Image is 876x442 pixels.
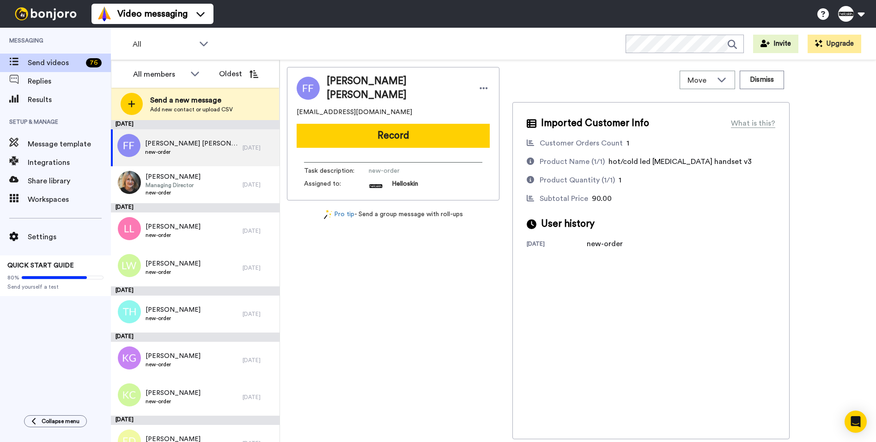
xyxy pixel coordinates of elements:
[369,166,456,176] span: new-order
[243,310,275,318] div: [DATE]
[243,357,275,364] div: [DATE]
[133,69,186,80] div: All members
[117,7,188,20] span: Video messaging
[97,6,112,21] img: vm-color.svg
[304,179,369,193] span: Assigned to:
[808,35,861,53] button: Upgrade
[28,139,111,150] span: Message template
[527,240,587,249] div: [DATE]
[28,57,82,68] span: Send videos
[28,76,111,87] span: Replies
[146,182,201,189] span: Managing Director
[24,415,87,427] button: Collapse menu
[118,346,141,369] img: kg.png
[740,71,784,89] button: Dismiss
[118,171,141,194] img: 2c2e0795-0a36-4bea-8cb0-3c42b2219dc0.jpg
[243,144,275,151] div: [DATE]
[627,139,629,147] span: 1
[392,179,418,193] span: Helloskin
[145,139,238,148] span: [PERSON_NAME] [PERSON_NAME]
[243,181,275,188] div: [DATE]
[304,166,369,176] span: Task description :
[28,157,111,168] span: Integrations
[28,176,111,187] span: Share library
[540,193,588,204] div: Subtotal Price
[111,203,280,212] div: [DATE]
[146,351,201,361] span: [PERSON_NAME]
[7,283,103,291] span: Send yourself a test
[540,138,623,149] div: Customer Orders Count
[111,286,280,296] div: [DATE]
[753,35,798,53] button: Invite
[327,74,468,102] span: [PERSON_NAME] [PERSON_NAME]
[687,75,712,86] span: Move
[324,210,332,219] img: magic-wand.svg
[243,394,275,401] div: [DATE]
[117,134,140,157] img: ff.png
[243,227,275,235] div: [DATE]
[619,176,621,184] span: 1
[146,398,201,405] span: new-order
[150,106,233,113] span: Add new contact or upload CSV
[243,264,275,272] div: [DATE]
[608,158,752,165] span: hot/cold led [MEDICAL_DATA] handset v3
[118,254,141,277] img: lw.png
[28,94,111,105] span: Results
[212,65,265,83] button: Oldest
[111,416,280,425] div: [DATE]
[146,315,201,322] span: new-order
[111,333,280,342] div: [DATE]
[731,118,775,129] div: What is this?
[587,238,633,249] div: new-order
[146,222,201,231] span: [PERSON_NAME]
[111,120,280,129] div: [DATE]
[28,231,111,242] span: Settings
[146,388,201,398] span: [PERSON_NAME]
[297,77,320,100] img: Image of Faiza Furqan Faiza Furqan
[146,361,201,368] span: new-order
[150,95,233,106] span: Send a new message
[541,116,649,130] span: Imported Customer Info
[146,268,201,276] span: new-order
[845,411,867,433] div: Open Intercom Messenger
[28,194,111,205] span: Workspaces
[146,189,201,196] span: new-order
[297,124,490,148] button: Record
[146,305,201,315] span: [PERSON_NAME]
[11,7,80,20] img: bj-logo-header-white.svg
[118,300,141,323] img: th.png
[133,39,195,50] span: All
[297,108,412,117] span: [EMAIL_ADDRESS][DOMAIN_NAME]
[118,217,141,240] img: ll.png
[7,274,19,281] span: 80%
[146,172,201,182] span: [PERSON_NAME]
[592,195,612,202] span: 90.00
[145,148,238,156] span: new-order
[7,262,74,269] span: QUICK START GUIDE
[541,217,595,231] span: User history
[146,259,201,268] span: [PERSON_NAME]
[324,210,354,219] a: Pro tip
[369,179,383,193] img: e0e33554-603b-457b-bab1-c5d4e16e99df-1743977302.jpg
[540,156,605,167] div: Product Name (1/1)
[42,418,79,425] span: Collapse menu
[540,175,615,186] div: Product Quantity (1/1)
[118,383,141,406] img: kc.png
[146,231,201,239] span: new-order
[86,58,102,67] div: 76
[287,210,499,219] div: - Send a group message with roll-ups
